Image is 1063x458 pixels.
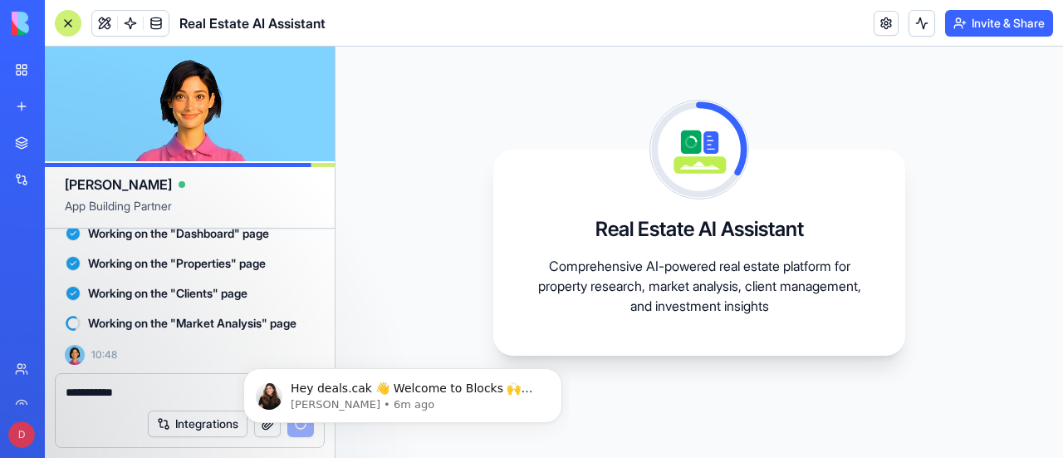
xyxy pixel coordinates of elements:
[8,421,35,448] span: D
[88,255,266,272] span: Working on the "Properties" page
[88,225,269,242] span: Working on the "Dashboard" page
[945,10,1053,37] button: Invite & Share
[12,12,115,35] img: logo
[91,348,117,362] span: 10:48
[533,256,865,316] p: Comprehensive AI-powered real estate platform for property research, market analysis, client mana...
[179,13,326,33] span: Real Estate AI Assistant
[65,175,172,195] span: [PERSON_NAME]
[148,411,247,437] button: Integrations
[65,345,85,365] img: Ella_00000_wcx2te.png
[595,216,804,243] h3: Real Estate AI Assistant
[88,285,247,302] span: Working on the "Clients" page
[65,198,315,228] span: App Building Partner
[237,333,569,450] iframe: Intercom notifications message
[88,315,296,332] span: Working on the "Market Analysis" page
